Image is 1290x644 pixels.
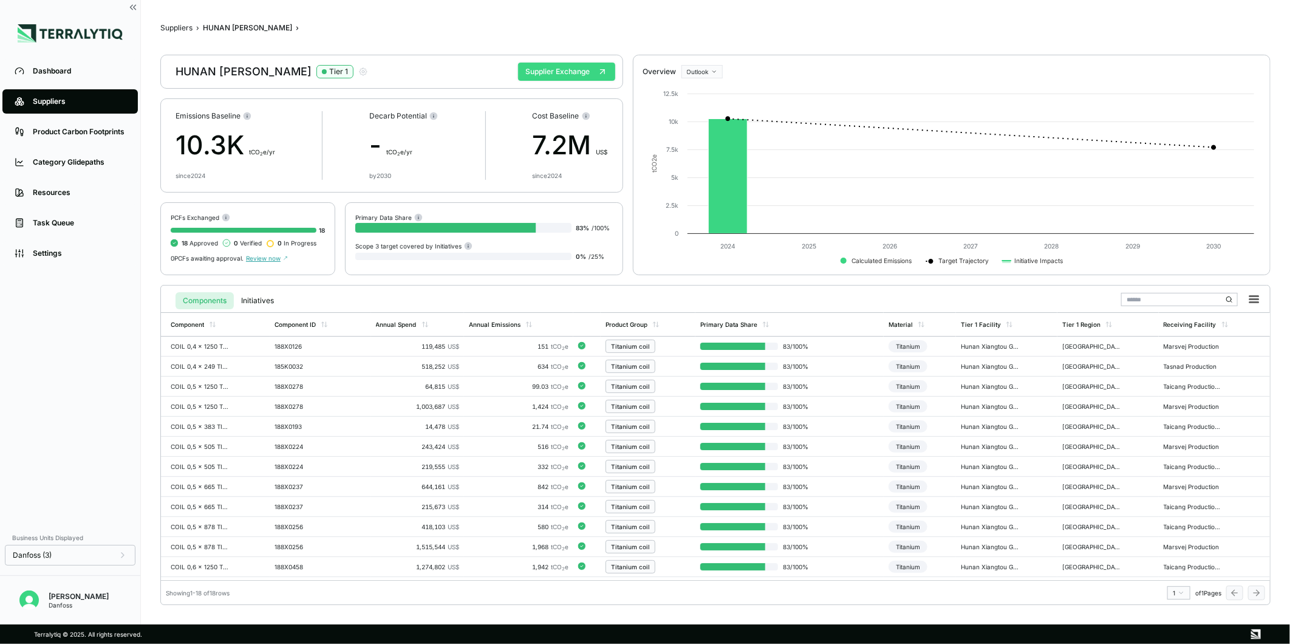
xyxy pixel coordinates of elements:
[171,523,229,530] div: COIL 0,5 x 878 TITAN
[671,174,678,181] text: 5k
[176,126,275,165] div: 10.3K
[1062,523,1121,530] div: [GEOGRAPHIC_DATA]
[551,423,568,430] span: tCO e
[889,501,927,513] div: Titanium
[778,483,817,490] span: 83 / 100 %
[1164,383,1222,390] div: Taicang Production CNHHE
[448,343,459,350] span: US$
[376,463,459,470] div: 219,555
[319,227,325,234] span: 18
[275,343,333,350] div: 188X0126
[562,546,565,552] sub: 2
[551,503,568,510] span: tCO e
[1062,321,1101,328] div: Tier 1 Region
[1062,563,1121,570] div: [GEOGRAPHIC_DATA]
[469,363,568,370] div: 634
[611,403,650,410] div: Titanium coil
[961,543,1019,550] div: Hunan Xiangtou Goldsky Titanium - [GEOGRAPHIC_DATA]
[961,563,1019,570] div: Hunan Xiangtou Goldsky Titanium - [GEOGRAPHIC_DATA]
[469,343,568,350] div: 151
[963,242,978,250] text: 2027
[611,423,650,430] div: Titanium coil
[562,446,565,451] sub: 2
[551,383,568,390] span: tCO e
[176,172,205,179] div: since 2024
[448,363,459,370] span: US$
[778,503,817,510] span: 83 / 100 %
[1206,242,1221,250] text: 2030
[596,148,608,156] span: US$
[778,423,817,430] span: 83 / 100 %
[171,563,229,570] div: COIL 0,6 x 1250 TITAN
[33,127,126,137] div: Product Carbon Footprints
[700,321,757,328] div: Primary Data Share
[448,443,459,450] span: US$
[1164,343,1222,350] div: Marsvej Production
[246,255,288,262] span: Review now
[778,383,817,390] span: 83 / 100 %
[643,67,677,77] div: Overview
[1164,321,1217,328] div: Receiving Facility
[448,543,459,550] span: US$
[397,151,400,157] sub: 2
[778,363,817,370] span: 83 / 100 %
[176,292,234,309] button: Components
[611,443,650,450] div: Titanium coil
[469,523,568,530] div: 580
[889,360,927,372] div: Titanium
[376,563,459,570] div: 1,274,802
[882,242,897,250] text: 2026
[355,213,423,222] div: Primary Data Share
[260,151,263,157] sub: 2
[275,463,333,470] div: 188X0224
[13,550,52,560] span: Danfoss (3)
[275,523,333,530] div: 188X0256
[681,65,723,78] button: Outlook
[249,148,275,156] span: t CO e/yr
[669,118,678,125] text: 10k
[889,440,927,453] div: Titanium
[278,239,282,247] span: 0
[33,157,126,167] div: Category Glidepaths
[166,589,230,597] div: Showing 1 - 18 of 18 rows
[275,503,333,510] div: 188X0237
[961,423,1019,430] div: Hunan Xiangtou Goldsky Titanium - [GEOGRAPHIC_DATA]
[171,403,229,410] div: COIL 0,5 x 1250 TITAN
[369,126,438,165] div: -
[562,526,565,532] sub: 2
[376,543,459,550] div: 1,515,544
[562,506,565,512] sub: 2
[551,403,568,410] span: tCO e
[851,257,912,264] text: Calculated Emissions
[889,380,927,392] div: Titanium
[275,403,333,410] div: 188X0278
[611,543,650,550] div: Titanium coil
[611,483,650,490] div: Titanium coil
[961,483,1019,490] div: Hunan Xiangtou Goldsky Titanium - [GEOGRAPHIC_DATA]
[33,188,126,197] div: Resources
[469,463,568,470] div: 332
[611,523,650,530] div: Titanium coil
[961,443,1019,450] div: Hunan Xiangtou Goldsky Titanium - [GEOGRAPHIC_DATA]
[469,321,520,328] div: Annual Emissions
[611,463,650,470] div: Titanium coil
[1062,543,1121,550] div: [GEOGRAPHIC_DATA]
[176,64,368,79] div: HUNAN [PERSON_NAME]
[889,420,927,433] div: Titanium
[329,67,348,77] div: Tier 1
[369,172,391,179] div: by 2030
[778,563,817,570] span: 83 / 100 %
[687,68,709,75] span: Outlook
[448,523,459,530] span: US$
[176,111,275,121] div: Emissions Baseline
[369,111,438,121] div: Decarb Potential
[171,503,229,510] div: COIL 0,5 x 665 TITAN
[448,423,459,430] span: US$
[551,363,568,370] span: tCO e
[592,224,610,231] span: / 100 %
[469,443,568,450] div: 516
[961,523,1019,530] div: Hunan Xiangtou Goldsky Titanium - [GEOGRAPHIC_DATA]
[1167,586,1190,600] button: 1
[376,383,459,390] div: 64,815
[33,66,126,76] div: Dashboard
